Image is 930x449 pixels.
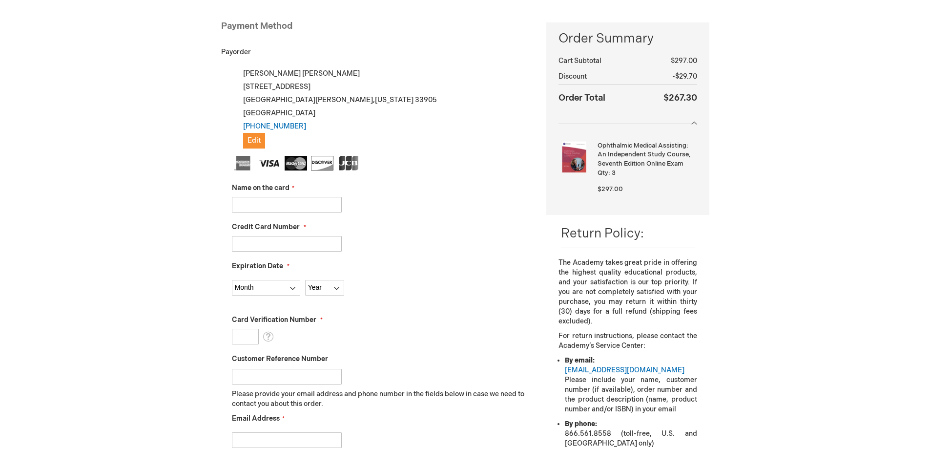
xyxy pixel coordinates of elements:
input: Card Verification Number [232,329,259,344]
img: Ophthalmic Medical Assisting: An Independent Study Course, Seventh Edition Online Exam [558,141,590,172]
span: Card Verification Number [232,316,316,324]
span: $267.30 [663,93,697,103]
strong: Order Total [558,90,605,105]
div: Payment Method [221,20,532,38]
span: Name on the card [232,184,289,192]
span: 3 [612,169,616,177]
p: The Academy takes great pride in offering the highest quality educational products, and your sati... [558,258,697,326]
p: Please provide your email address and phone number in the fields below in case we need to contact... [232,389,532,409]
span: $297.00 [598,185,623,193]
img: Visa [258,156,281,171]
span: Qty [598,169,608,177]
button: Edit [243,133,265,149]
img: Discover [311,156,333,171]
img: American Express [232,156,254,171]
span: -$29.70 [672,72,697,81]
strong: By email: [565,356,595,364]
span: $297.00 [671,57,697,65]
span: Email Address [232,414,280,423]
span: Customer Reference Number [232,355,328,363]
img: JCB [337,156,360,171]
img: MasterCard [285,156,307,171]
span: Payorder [221,48,251,56]
p: For return instructions, please contact the Academy’s Service Center: [558,331,697,351]
div: [PERSON_NAME] [PERSON_NAME] [STREET_ADDRESS] [GEOGRAPHIC_DATA][PERSON_NAME] , 33905 [GEOGRAPHIC_D... [232,67,532,149]
span: Order Summary [558,30,697,53]
span: Credit Card Number [232,223,300,231]
span: [US_STATE] [375,96,413,104]
strong: By phone: [565,420,597,428]
span: Edit [248,136,261,145]
span: Return Policy: [561,226,644,241]
th: Cart Subtotal [558,53,642,69]
strong: Ophthalmic Medical Assisting: An Independent Study Course, Seventh Edition Online Exam [598,141,694,169]
a: [PHONE_NUMBER] [243,122,306,130]
li: Please include your name, customer number (if available), order number and the product descriptio... [565,356,697,414]
input: Credit Card Number [232,236,342,252]
a: [EMAIL_ADDRESS][DOMAIN_NAME] [565,366,684,374]
span: Expiration Date [232,262,283,270]
span: Discount [558,72,587,81]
